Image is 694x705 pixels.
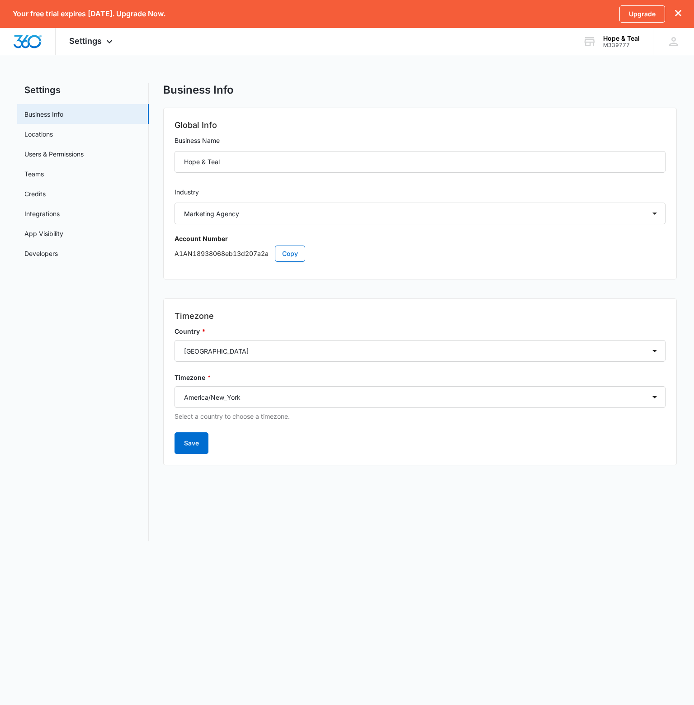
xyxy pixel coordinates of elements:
h2: Settings [17,83,149,97]
div: account name [603,35,640,42]
h1: Business Info [163,83,234,97]
a: Teams [24,169,44,179]
a: Developers [24,249,58,258]
p: Your free trial expires [DATE]. Upgrade Now. [13,9,165,18]
p: A1AN18938068eb13d207a2a [175,246,665,262]
span: Copy [282,249,298,259]
p: Select a country to choose a timezone. [175,412,665,421]
button: Copy [275,246,305,262]
a: Business Info [24,109,63,119]
label: Timezone [175,373,665,383]
label: Industry [175,187,665,197]
button: Save [175,432,208,454]
strong: Account Number [175,235,228,242]
button: dismiss this dialog [675,9,681,18]
label: Business Name [175,136,665,146]
a: Integrations [24,209,60,218]
h2: Timezone [175,310,665,322]
a: Upgrade [619,5,665,23]
div: Settings [56,28,128,55]
span: Settings [69,36,102,46]
a: Locations [24,129,53,139]
a: Credits [24,189,46,199]
label: Country [175,326,665,336]
div: account id [603,42,640,48]
a: App Visibility [24,229,63,238]
h2: Global Info [175,119,665,132]
a: Users & Permissions [24,149,84,159]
